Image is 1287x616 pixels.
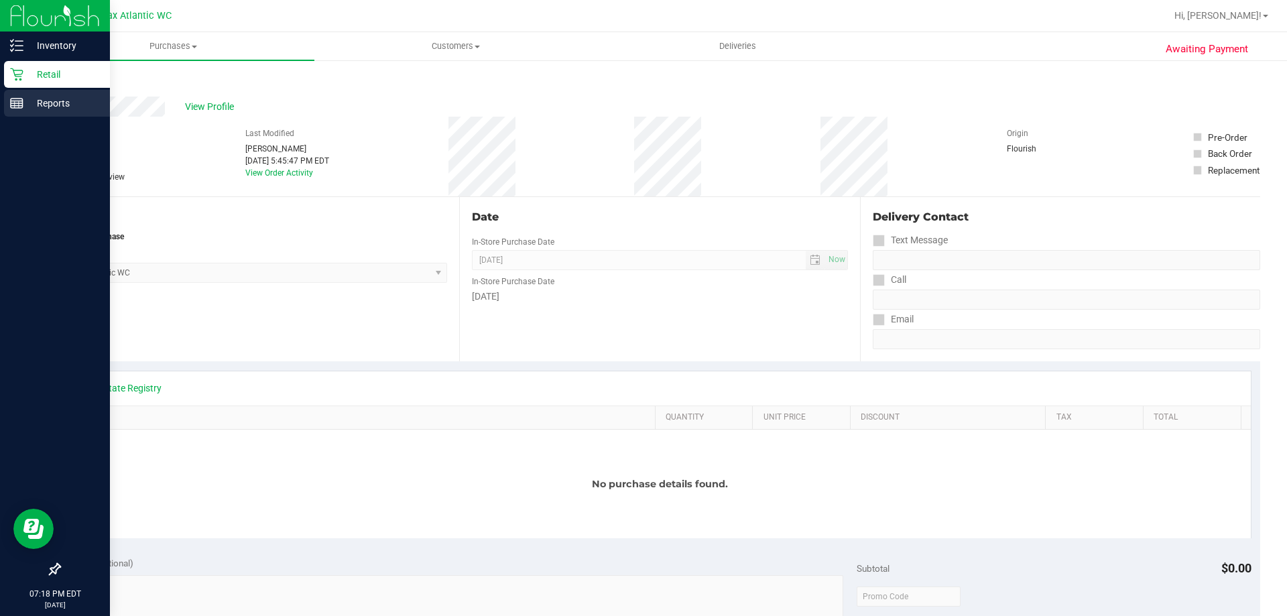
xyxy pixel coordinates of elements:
label: Origin [1007,127,1028,139]
span: Hi, [PERSON_NAME]! [1174,10,1262,21]
input: Format: (999) 999-9999 [873,250,1260,270]
p: 07:18 PM EDT [6,588,104,600]
a: Discount [861,412,1040,423]
div: [DATE] 5:45:47 PM EDT [245,155,329,167]
inline-svg: Inventory [10,39,23,52]
span: Customers [315,40,596,52]
input: Format: (999) 999-9999 [873,290,1260,310]
p: Inventory [23,38,104,54]
div: Pre-Order [1208,131,1247,144]
a: Deliveries [597,32,879,60]
label: Call [873,270,906,290]
div: [DATE] [472,290,847,304]
inline-svg: Retail [10,68,23,81]
a: Purchases [32,32,314,60]
inline-svg: Reports [10,97,23,110]
a: Tax [1056,412,1138,423]
label: In-Store Purchase Date [472,275,554,288]
a: Total [1154,412,1235,423]
label: In-Store Purchase Date [472,236,554,248]
a: View Order Activity [245,168,313,178]
span: Awaiting Payment [1166,42,1248,57]
p: [DATE] [6,600,104,610]
span: Deliveries [701,40,774,52]
span: Jax Atlantic WC [102,10,172,21]
div: Back Order [1208,147,1252,160]
span: View Profile [185,100,239,114]
div: Date [472,209,847,225]
div: Flourish [1007,143,1074,155]
p: Reports [23,95,104,111]
div: Delivery Contact [873,209,1260,225]
a: Unit Price [763,412,845,423]
label: Email [873,310,914,329]
p: Retail [23,66,104,82]
div: [PERSON_NAME] [245,143,329,155]
iframe: Resource center [13,509,54,549]
input: Promo Code [857,587,961,607]
a: Quantity [666,412,747,423]
span: Subtotal [857,563,890,574]
span: $0.00 [1221,561,1251,575]
div: Replacement [1208,164,1260,177]
label: Last Modified [245,127,294,139]
a: View State Registry [81,381,162,395]
div: No purchase details found. [69,430,1251,538]
span: Purchases [32,40,314,52]
a: Customers [314,32,597,60]
a: SKU [79,412,650,423]
label: Text Message [873,231,948,250]
div: Location [59,209,447,225]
